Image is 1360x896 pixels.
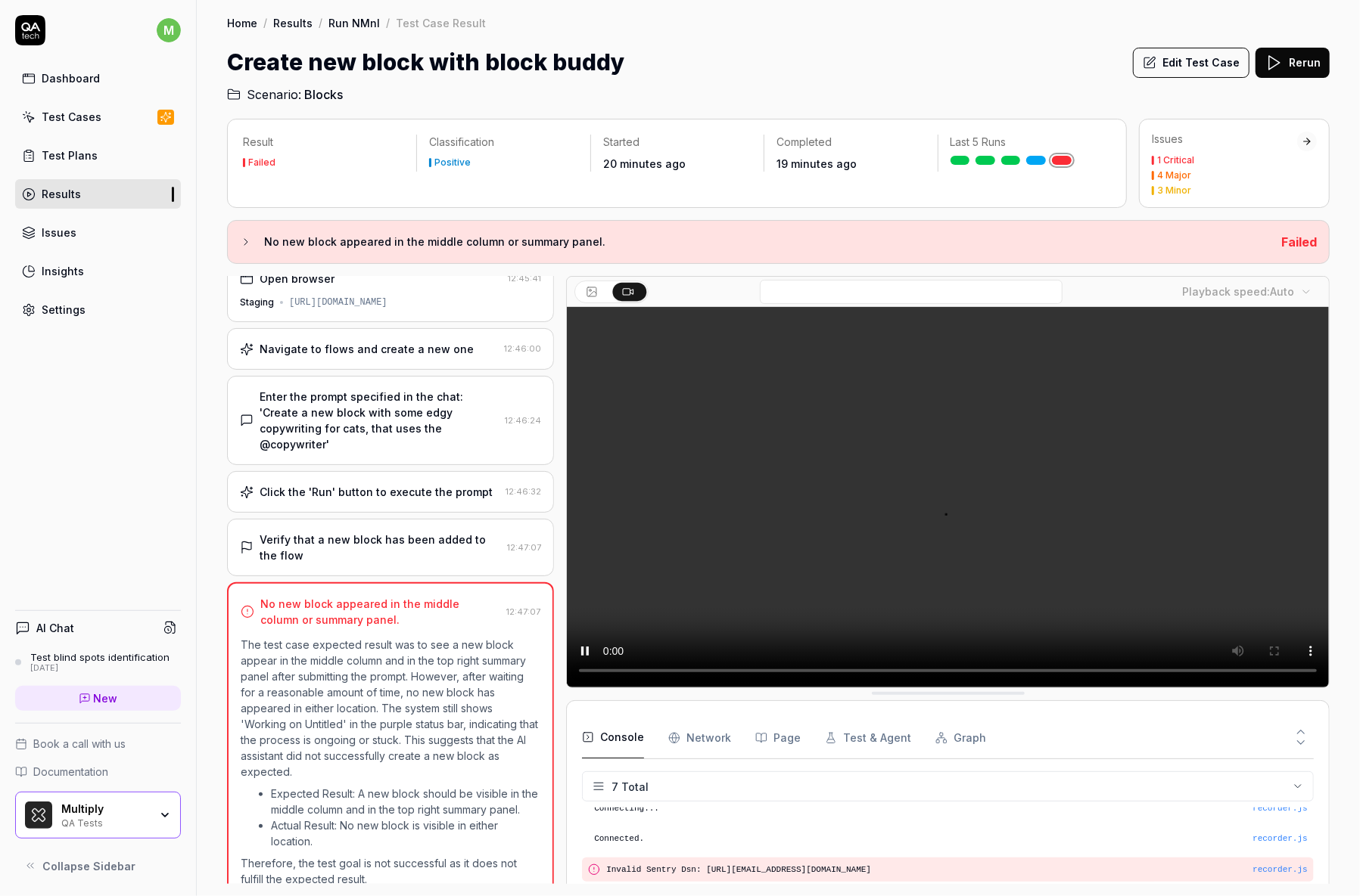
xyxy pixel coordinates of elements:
[33,764,108,780] span: Documentation
[825,717,911,759] button: Test & Agent
[668,717,731,759] button: Network
[36,620,74,636] h4: AI Chat
[15,179,181,209] a: Results
[260,271,335,287] div: Open browser
[1256,48,1330,78] button: Rerun
[505,415,541,426] time: 12:46:24
[15,256,181,286] a: Insights
[755,717,801,759] button: Page
[594,832,1308,845] pre: Connected.
[240,296,274,309] div: Staging
[15,736,181,752] a: Book a call with us
[506,486,541,497] time: 12:46:32
[328,15,380,30] a: Run NMnl
[386,15,390,30] div: /
[42,858,135,874] span: Collapse Sidebar
[1157,186,1191,195] div: 3 Minor
[1182,284,1294,299] div: Playback speed:
[15,64,181,93] a: Dashboard
[260,532,501,563] div: Verify that a new block has been added to the flow
[15,792,181,839] button: Multiply LogoMultiplyQA Tests
[271,786,540,817] li: Expected Result: A new block should be visible in the middle column and in the top right summary ...
[1133,48,1250,78] button: Edit Test Case
[1253,863,1308,876] button: recorder.js
[951,135,1099,150] p: Last 5 Runs
[42,70,100,86] div: Dashboard
[594,802,1308,815] pre: Connecting...
[429,135,577,150] p: Classification
[434,158,471,167] div: Positive
[15,295,181,324] a: Settings
[1253,802,1308,815] button: recorder.js
[157,18,181,42] span: m
[241,637,540,780] p: The test case expected result was to see a new block appear in the middle column and in the top r...
[15,764,181,780] a: Documentation
[248,158,275,167] div: Failed
[504,343,541,354] time: 12:46:00
[507,542,541,553] time: 12:47:07
[260,596,500,628] div: No new block appeared in the middle column or summary panel.
[1157,171,1191,180] div: 4 Major
[42,109,101,125] div: Test Cases
[508,273,541,284] time: 12:45:41
[42,302,86,318] div: Settings
[241,855,540,887] p: Therefore, the test goal is not successful as it does not fulfill the expected result.
[227,15,257,30] a: Home
[603,157,686,170] time: 20 minutes ago
[227,45,625,79] h1: Create new block with block buddy
[263,15,267,30] div: /
[260,389,499,452] div: Enter the prompt specified in the chat: 'Create a new block with some edgy copywriting for cats, ...
[1152,132,1297,147] div: Issues
[94,690,118,706] span: New
[42,147,98,163] div: Test Plans
[42,225,76,240] div: Issues
[1281,234,1317,250] span: Failed
[15,851,181,881] button: Collapse Sidebar
[319,15,322,30] div: /
[61,816,149,828] div: QA Tests
[289,296,387,309] div: [URL][DOMAIN_NAME]
[240,233,1269,251] button: No new block appeared in the middle column or summary panel.
[30,651,170,663] div: Test blind spots identification
[15,686,181,711] a: New
[935,717,986,759] button: Graph
[1253,832,1308,845] button: recorder.js
[260,341,474,357] div: Navigate to flows and create a new one
[606,863,1308,876] pre: Invalid Sentry Dsn: [URL][EMAIL_ADDRESS][DOMAIN_NAME]
[25,801,52,829] img: Multiply Logo
[33,736,126,752] span: Book a call with us
[227,85,343,104] a: Scenario:Blocks
[15,218,181,247] a: Issues
[264,233,1269,251] h3: No new block appeared in the middle column or summary panel.
[244,85,301,104] span: Scenario:
[304,85,343,104] span: Blocks
[42,186,81,202] div: Results
[157,15,181,45] button: m
[260,484,493,500] div: Click the 'Run' button to execute the prompt
[582,717,644,759] button: Console
[15,102,181,132] a: Test Cases
[243,135,404,150] p: Result
[603,135,752,150] p: Started
[15,141,181,170] a: Test Plans
[42,263,84,279] div: Insights
[776,157,857,170] time: 19 minutes ago
[15,651,181,674] a: Test blind spots identification[DATE]
[271,817,540,849] li: Actual Result: No new block is visible in either location.
[396,15,486,30] div: Test Case Result
[506,606,540,617] time: 12:47:07
[776,135,925,150] p: Completed
[30,663,170,674] div: [DATE]
[1157,156,1194,165] div: 1 Critical
[273,15,313,30] a: Results
[61,802,149,816] div: Multiply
